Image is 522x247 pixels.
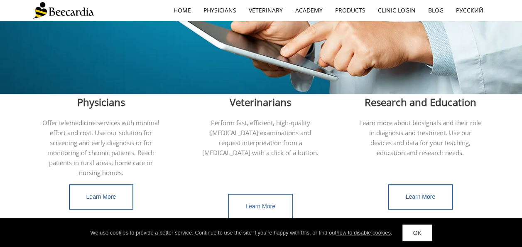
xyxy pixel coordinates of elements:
[228,194,293,219] a: Learn More
[336,230,391,236] a: how to disable cookies
[42,119,159,177] span: Offer telemedicine services with minimal effort and cost. Use our solution for screening and earl...
[289,1,329,20] a: Academy
[86,193,116,200] span: Learn More
[243,1,289,20] a: Veterinary
[329,1,372,20] a: Products
[388,184,453,210] a: Learn More
[450,1,490,20] a: Русский
[202,119,319,157] span: Perform fast, efficient, high-quality [MEDICAL_DATA] examinations and request interpretation from...
[69,184,134,210] a: Learn More
[372,1,422,20] a: Clinic Login
[405,193,435,200] span: Learn More
[365,95,476,109] span: Research and Education
[230,95,291,109] span: Veterinarians
[77,95,125,109] span: Physicians
[245,203,275,210] span: Learn More
[90,229,392,237] div: We use cookies to provide a better service. Continue to use the site If you're happy with this, o...
[402,225,431,241] a: OK
[33,2,94,19] img: Beecardia
[359,119,481,157] span: Learn more about biosignals and their role in diagnosis and treatment. Use our devices and data f...
[167,1,197,20] a: home
[422,1,450,20] a: Blog
[197,1,243,20] a: Physicians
